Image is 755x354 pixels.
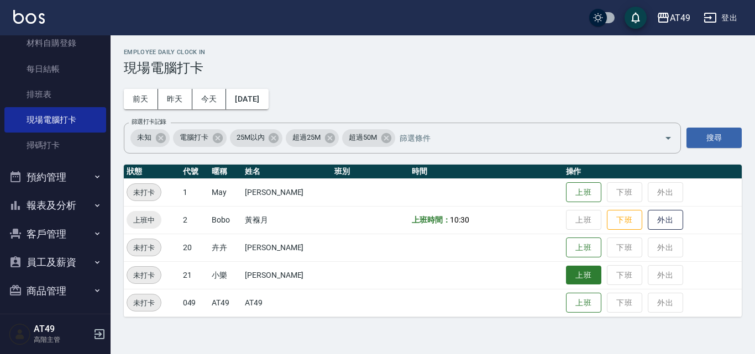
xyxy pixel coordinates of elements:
[670,11,690,25] div: AT49
[173,129,227,147] div: 電腦打卡
[180,234,209,261] td: 20
[180,206,209,234] td: 2
[9,323,31,345] img: Person
[563,165,742,179] th: 操作
[124,60,742,76] h3: 現場電腦打卡
[158,89,192,109] button: 昨天
[124,49,742,56] h2: Employee Daily Clock In
[699,8,742,28] button: 登出
[180,261,209,289] td: 21
[130,132,158,143] span: 未知
[34,335,90,345] p: 高階主管
[625,7,647,29] button: save
[13,10,45,24] img: Logo
[192,89,227,109] button: 今天
[209,206,242,234] td: Bobo
[4,191,106,220] button: 報表及分析
[127,297,161,309] span: 未打卡
[226,89,268,109] button: [DATE]
[4,56,106,82] a: 每日結帳
[127,242,161,253] span: 未打卡
[397,128,645,147] input: 篩選條件
[242,165,332,179] th: 姓名
[132,118,166,126] label: 篩選打卡記錄
[209,261,242,289] td: 小樂
[209,178,242,206] td: May
[286,132,327,143] span: 超過25M
[127,270,161,281] span: 未打卡
[686,128,742,148] button: 搜尋
[180,165,209,179] th: 代號
[180,289,209,316] td: 049
[4,248,106,277] button: 員工及薪資
[286,129,339,147] div: 超過25M
[4,277,106,305] button: 商品管理
[342,132,384,143] span: 超過50M
[242,206,332,234] td: 黃褓月
[566,293,601,313] button: 上班
[4,220,106,249] button: 客戶管理
[230,129,283,147] div: 25M以內
[450,215,469,224] span: 10:30
[130,129,170,147] div: 未知
[230,132,271,143] span: 25M以內
[566,237,601,258] button: 上班
[124,89,158,109] button: 前天
[409,165,563,179] th: 時間
[4,163,106,192] button: 預約管理
[127,187,161,198] span: 未打卡
[124,165,180,179] th: 狀態
[242,178,332,206] td: [PERSON_NAME]
[652,7,695,29] button: AT49
[34,324,90,335] h5: AT49
[566,182,601,203] button: 上班
[209,234,242,261] td: 卉卉
[173,132,215,143] span: 電腦打卡
[648,210,683,230] button: 外出
[180,178,209,206] td: 1
[209,289,242,316] td: AT49
[659,129,677,147] button: Open
[4,133,106,158] a: 掃碼打卡
[209,165,242,179] th: 暱稱
[242,234,332,261] td: [PERSON_NAME]
[412,215,450,224] b: 上班時間：
[332,165,408,179] th: 班別
[566,266,601,285] button: 上班
[4,82,106,107] a: 排班表
[127,214,161,226] span: 上班中
[4,107,106,133] a: 現場電腦打卡
[4,30,106,56] a: 材料自購登錄
[607,210,642,230] button: 下班
[242,261,332,289] td: [PERSON_NAME]
[4,305,106,334] button: 行銷工具
[342,129,395,147] div: 超過50M
[242,289,332,316] td: AT49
